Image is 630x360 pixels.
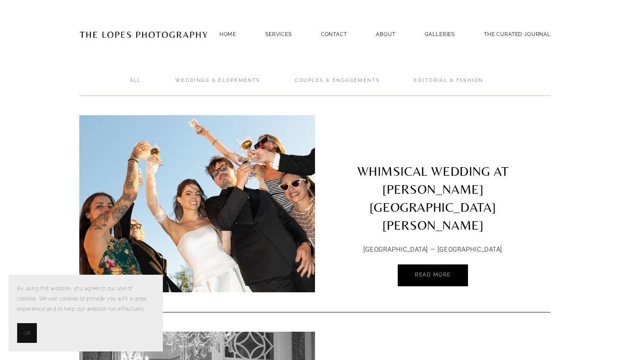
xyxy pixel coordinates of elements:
[17,283,154,315] p: By using this website, you agree to our use of cookies. We use cookies to provide you with a grea...
[398,264,468,286] a: Read More
[24,328,30,338] span: OK
[295,77,380,96] a: Couples & ENGAGEMENTS
[321,28,347,40] a: Contact
[484,28,551,40] a: THE CURATED JOURNAL
[17,323,37,343] button: OK
[415,272,451,278] span: Read More
[425,28,455,40] a: GALLERIES
[376,28,395,40] a: ABOUT
[175,77,261,96] a: Weddings & Elopements
[219,28,236,40] a: Home
[344,244,522,256] p: [GEOGRAPHIC_DATA] — [GEOGRAPHIC_DATA]
[265,31,292,37] a: SERVICES
[64,115,330,292] img: WHIMSICAL WEDDING AT PALÁCIO DE TANCOS LISBON
[130,77,141,96] a: ALL
[414,77,483,96] a: Editorial & Fashion
[9,275,163,351] section: Cookie banner
[315,115,551,239] a: WHIMSICAL WEDDING AT [PERSON_NAME][GEOGRAPHIC_DATA][PERSON_NAME]
[79,13,208,55] img: Portugal Wedding Photographer | The Lopes Photography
